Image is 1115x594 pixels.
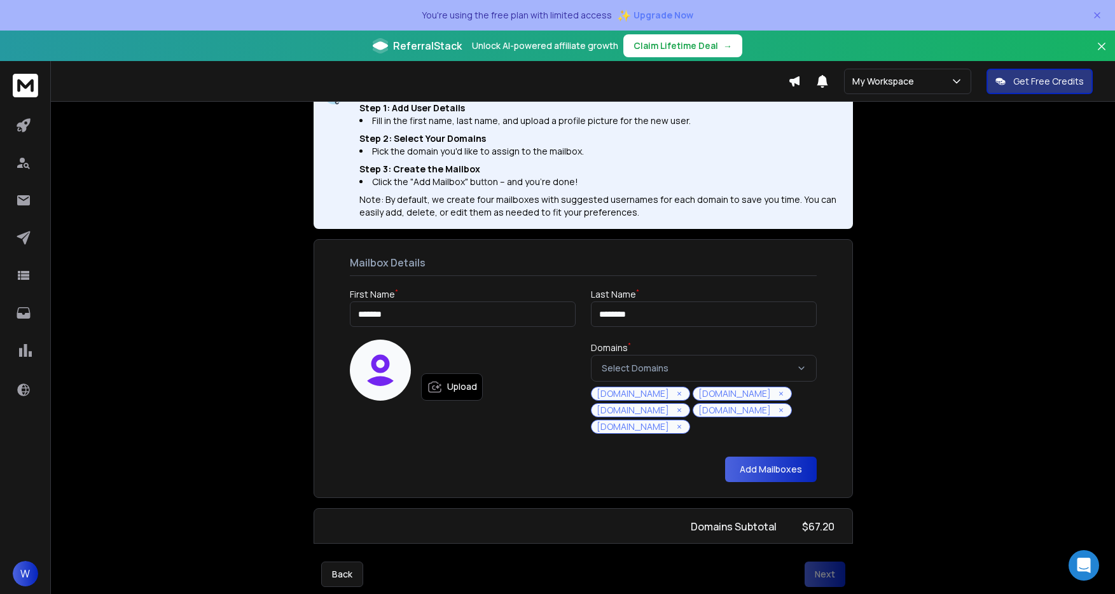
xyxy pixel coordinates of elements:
button: W [13,561,38,586]
div: Note: By default, we create four mailboxes with suggested usernames for each domain to save you t... [359,193,843,219]
label: Domains [591,342,631,354]
h4: Domains Subtotal [691,519,777,534]
button: Add Mailboxes [725,457,817,482]
b: Step 1: Add User Details [359,102,465,114]
div: [DOMAIN_NAME] [693,403,792,417]
p: Unlock AI-powered affiliate growth [472,39,618,52]
p: My Workspace [852,75,919,88]
li: Fill in the first name, last name, and upload a profile picture for the new user. [359,114,843,127]
button: Select Domains [591,355,817,382]
button: ✨Upgrade Now [617,3,693,28]
div: Open Intercom Messenger [1069,550,1099,581]
h2: $ 67.20 [802,519,835,534]
div: [DOMAIN_NAME] [591,403,690,417]
span: → [723,39,732,52]
div: [DOMAIN_NAME] [591,387,690,401]
div: [DOMAIN_NAME] [591,420,690,434]
b: Step 2: Select Your Domains [359,132,486,144]
li: Pick the domain you'd like to assign to the mailbox. [359,145,843,158]
button: Get Free Credits [987,69,1093,94]
button: Close banner [1093,38,1110,69]
p: You're using the free plan with limited access [422,9,612,22]
label: Upload [421,373,483,401]
b: Step 3: Create the Mailbox [359,163,480,175]
button: Claim Lifetime Deal→ [623,34,742,57]
span: ReferralStack [393,38,462,53]
p: Mailbox Details [350,255,817,276]
label: Last Name [591,288,639,300]
button: Back [321,562,363,587]
span: Upgrade Now [634,9,693,22]
div: [DOMAIN_NAME] [693,387,792,401]
li: Click the "Add Mailbox" button – and you're done! [359,176,843,188]
p: Get Free Credits [1013,75,1084,88]
label: First Name [350,288,398,300]
span: ✨ [617,6,631,24]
